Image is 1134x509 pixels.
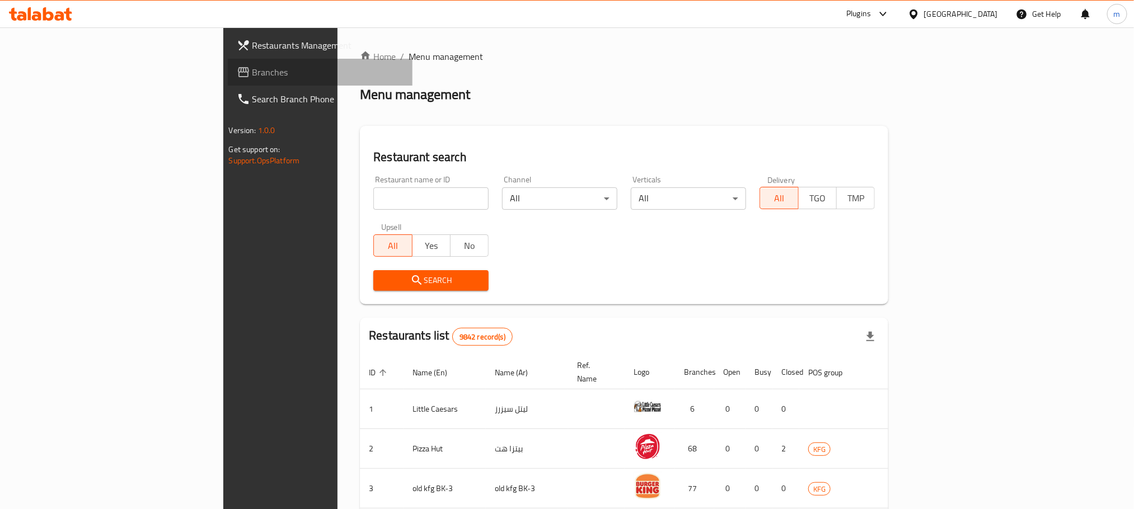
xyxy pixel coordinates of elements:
[577,359,611,385] span: Ref. Name
[382,274,480,288] span: Search
[404,389,486,429] td: Little Caesars
[404,469,486,508] td: old kfg BK-3
[765,190,794,206] span: All
[486,469,568,508] td: old kfg BK-3
[373,234,412,257] button: All
[808,366,857,379] span: POS group
[381,223,402,231] label: Upsell
[360,50,888,63] nav: breadcrumb
[455,238,484,254] span: No
[373,149,875,166] h2: Restaurant search
[495,366,542,379] span: Name (Ar)
[746,469,772,508] td: 0
[746,355,772,389] th: Busy
[803,190,832,206] span: TGO
[228,59,413,86] a: Branches
[369,366,390,379] span: ID
[378,238,407,254] span: All
[252,65,404,79] span: Branches
[836,187,875,209] button: TMP
[502,187,617,210] div: All
[924,8,998,20] div: [GEOGRAPHIC_DATA]
[360,86,470,103] h2: Menu management
[486,389,568,429] td: ليتل سيزرز
[413,366,462,379] span: Name (En)
[772,355,799,389] th: Closed
[228,86,413,112] a: Search Branch Phone
[714,469,746,508] td: 0
[373,270,489,291] button: Search
[373,187,489,210] input: Search for restaurant name or ID..
[409,50,483,63] span: Menu management
[772,469,799,508] td: 0
[675,469,714,508] td: 77
[404,429,486,469] td: Pizza Hut
[809,443,830,456] span: KFG
[252,39,404,52] span: Restaurants Management
[846,7,871,21] div: Plugins
[450,234,489,257] button: No
[229,142,280,157] span: Get support on:
[625,355,675,389] th: Logo
[634,472,662,500] img: old kfg BK-3
[417,238,446,254] span: Yes
[252,92,404,106] span: Search Branch Phone
[746,389,772,429] td: 0
[772,429,799,469] td: 2
[228,32,413,59] a: Restaurants Management
[675,429,714,469] td: 68
[412,234,451,257] button: Yes
[772,389,799,429] td: 0
[746,429,772,469] td: 0
[798,187,837,209] button: TGO
[229,123,256,138] span: Version:
[857,323,884,350] div: Export file
[1114,8,1121,20] span: m
[809,483,830,496] span: KFG
[486,429,568,469] td: بيتزا هت
[760,187,798,209] button: All
[675,389,714,429] td: 6
[767,176,795,183] label: Delivery
[369,327,513,346] h2: Restaurants list
[634,432,662,460] img: Pizza Hut
[714,355,746,389] th: Open
[453,332,512,342] span: 9842 record(s)
[258,123,275,138] span: 1.0.0
[714,389,746,429] td: 0
[841,190,870,206] span: TMP
[452,328,513,346] div: Total records count
[714,429,746,469] td: 0
[229,153,300,168] a: Support.OpsPlatform
[634,393,662,421] img: Little Caesars
[675,355,714,389] th: Branches
[631,187,746,210] div: All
